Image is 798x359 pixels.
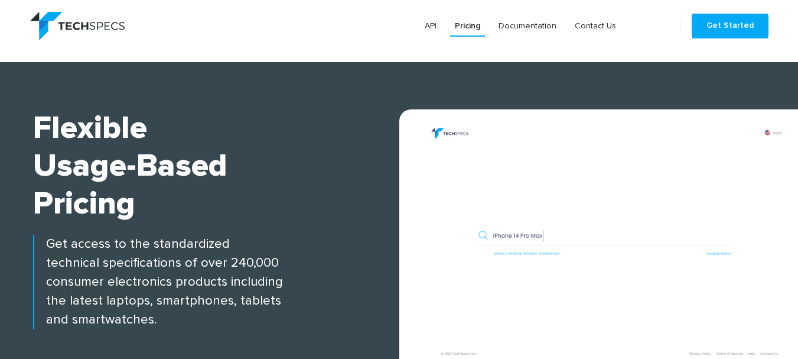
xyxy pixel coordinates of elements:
a: Pricing [450,15,485,37]
p: Get access to the standardized technical specifications of over 240,000 consumer electronics prod... [33,235,399,329]
h1: Flexible Usage-based Pricing [33,109,399,223]
a: Get Started [692,14,768,38]
a: API [420,15,441,37]
img: logo [30,12,125,40]
a: Contact Us [570,15,621,37]
a: Documentation [494,15,561,37]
